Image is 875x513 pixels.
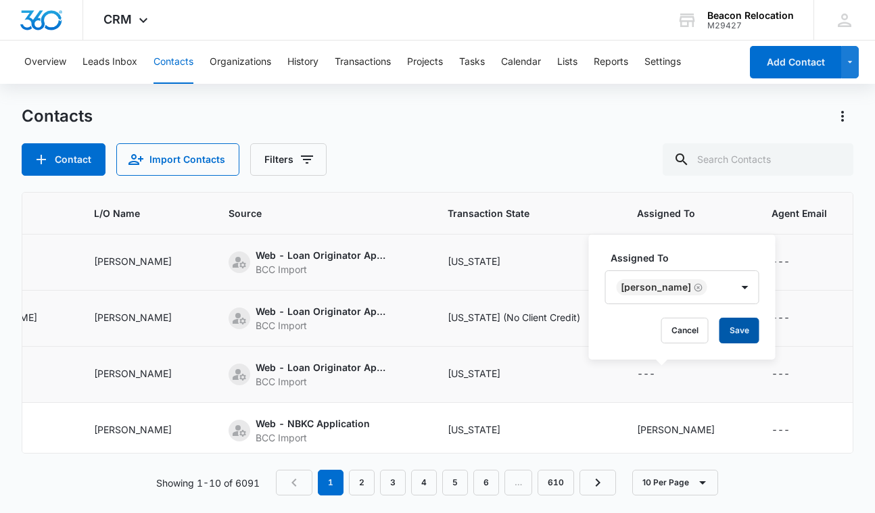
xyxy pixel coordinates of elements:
div: Remove Jade Barnett [691,283,703,292]
div: Agent Email - - Select to Edit Field [772,422,814,439]
div: [PERSON_NAME] [94,366,172,381]
div: Transaction State - Tennessee (No Client Credit) - Select to Edit Field [448,310,605,326]
div: Transaction State - North Carolina - Select to Edit Field [448,422,525,439]
div: [PERSON_NAME] [621,283,691,292]
div: --- [772,366,790,383]
span: CRM [103,12,132,26]
a: Page 2 [349,470,375,495]
em: 1 [318,470,344,495]
div: Agent Email - - Select to Edit Field [772,254,814,270]
a: Next Page [580,470,616,495]
a: Page 4 [411,470,437,495]
button: Settings [644,41,681,84]
a: Page 6 [473,470,499,495]
button: Overview [24,41,66,84]
a: Page 3 [380,470,406,495]
div: [US_STATE] (No Client Credit) [448,310,580,324]
nav: Pagination [276,470,616,495]
a: Page 5 [442,470,468,495]
div: [US_STATE] [448,366,500,381]
div: account id [707,21,794,30]
button: Add Contact [22,143,105,176]
div: L/O Name - Geoffrey Stepinski - Select to Edit Field [94,366,196,383]
div: Web - Loan Originator Application [256,248,391,262]
div: account name [707,10,794,21]
input: Search Contacts [663,143,853,176]
div: Web - Loan Originator Application [256,360,391,374]
div: [PERSON_NAME] [94,310,172,324]
button: Tasks [459,41,485,84]
p: Showing 1-10 of 6091 [156,476,260,490]
div: Source - [object Object] - Select to Edit Field [229,248,415,276]
button: Actions [832,105,853,127]
div: [PERSON_NAME] [94,254,172,268]
button: Save [719,318,759,343]
div: --- [637,366,655,383]
div: [US_STATE] [448,254,500,268]
div: [US_STATE] [448,422,500,437]
button: 10 Per Page [632,470,718,495]
div: L/O Name - Joe Lopez - Select to Edit Field [94,254,196,270]
button: History [287,41,318,84]
button: Import Contacts [116,143,239,176]
div: Web - Loan Originator Application [256,304,391,318]
div: Agent Email - - Select to Edit Field [772,310,814,326]
div: L/O Name - Jay Arnold - Select to Edit Field [94,422,196,439]
button: Cancel [661,318,709,343]
div: Transaction State - Washington - Select to Edit Field [448,366,525,383]
div: BCC Import [256,374,391,389]
div: Assigned To - - Select to Edit Field [637,366,680,383]
span: Assigned To [637,206,719,220]
button: Projects [407,41,443,84]
div: Assigned To - Kevin Walker - Select to Edit Field [637,422,739,439]
button: Reports [594,41,628,84]
button: Transactions [335,41,391,84]
div: BCC Import [256,431,370,445]
div: --- [772,254,790,270]
div: Transaction State - Florida - Select to Edit Field [448,254,525,270]
div: Source - [object Object] - Select to Edit Field [229,416,394,445]
button: Calendar [501,41,541,84]
div: L/O Name - Geoffrey Stepinski - Select to Edit Field [94,310,196,326]
button: Organizations [210,41,271,84]
span: L/O Name [94,206,196,220]
div: BCC Import [256,318,391,333]
div: [PERSON_NAME] [94,422,172,437]
span: Transaction State [448,206,605,220]
div: BCC Import [256,262,391,276]
button: Contacts [153,41,193,84]
span: Source [229,206,396,220]
button: Lists [557,41,577,84]
div: Agent Email - - Select to Edit Field [772,366,814,383]
div: --- [772,422,790,439]
button: Leads Inbox [82,41,137,84]
button: Add Contact [750,46,841,78]
button: Filters [250,143,327,176]
div: Source - [object Object] - Select to Edit Field [229,360,415,389]
div: --- [772,310,790,326]
h1: Contacts [22,106,93,126]
div: [PERSON_NAME] [637,422,715,437]
div: Web - NBKC Application [256,416,370,431]
label: Assigned To [611,251,765,265]
div: Source - [object Object] - Select to Edit Field [229,304,415,333]
a: Page 610 [538,470,574,495]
